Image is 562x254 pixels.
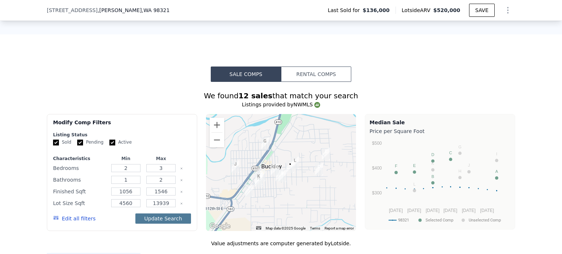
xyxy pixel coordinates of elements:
[278,170,286,182] div: 240 S B St
[431,161,434,166] text: K
[53,186,107,197] div: Finished Sqft
[239,91,273,100] strong: 12 sales
[370,119,510,126] div: Median Sale
[266,226,306,230] span: Map data ©2025 Google
[208,221,232,231] img: Google
[53,139,71,145] label: Sold
[389,208,403,213] text: [DATE]
[231,160,239,173] div: 153 S 2nd St
[53,215,95,222] button: Edit all filters
[109,139,132,145] label: Active
[257,169,265,181] div: 220 S Perkins St
[270,163,278,176] div: 187 S A St
[402,7,433,14] span: Lotside ARV
[77,139,104,145] label: Pending
[53,163,107,173] div: Bedrooms
[47,101,515,108] div: Listings provided by NWMLS
[372,166,382,171] text: $400
[135,213,191,224] button: Update Search
[431,152,434,157] text: D
[462,208,476,213] text: [DATE]
[261,137,269,150] div: 720 Park Ave
[426,218,453,223] text: Selected Comp
[468,163,470,167] text: J
[501,3,515,18] button: Show Options
[53,175,107,185] div: Bathrooms
[370,136,510,228] svg: A chart.
[398,218,409,223] text: 98321
[325,226,354,230] a: Report a map error
[53,140,59,145] input: Sold
[276,169,284,181] div: 235 S B St
[480,208,494,213] text: [DATE]
[281,67,351,82] button: Rental Comps
[110,156,142,162] div: Min
[98,7,170,14] span: , [PERSON_NAME]
[407,208,421,213] text: [DATE]
[413,163,416,168] text: E
[47,91,515,101] div: We found that match your search
[496,152,497,156] text: I
[426,208,439,213] text: [DATE]
[314,102,320,108] img: NWMLS Logo
[210,118,224,132] button: Zoom in
[458,145,462,149] text: G
[286,160,294,173] div: 153 S D St
[53,132,191,138] div: Listing Status
[109,140,115,145] input: Active
[256,226,261,230] button: Keyboard shortcuts
[363,7,390,14] span: $136,000
[77,140,83,145] input: Pending
[211,67,281,82] button: Sale Comps
[469,4,495,17] button: SAVE
[315,163,323,175] div: 175 S Spruce St
[495,169,498,174] text: A
[255,173,263,185] div: 259 S Perkins St
[208,221,232,231] a: Open this area in Google Maps (opens a new window)
[322,148,330,160] div: 202 Whitmore Way
[395,164,397,168] text: F
[372,141,382,146] text: $500
[449,151,452,155] text: C
[469,218,501,223] text: Unselected Comp
[291,157,299,169] div: 1281 Main St
[180,202,183,205] button: Clear
[53,156,107,162] div: Characteristics
[328,7,363,14] span: Last Sold for
[458,169,461,173] text: H
[210,133,224,147] button: Zoom out
[47,7,98,14] span: [STREET_ADDRESS]
[180,190,183,193] button: Clear
[47,240,515,247] div: Value adjustments are computer generated by Lotside .
[145,156,177,162] div: Max
[310,226,320,230] a: Terms (opens in new tab)
[372,190,382,196] text: $300
[413,182,416,186] text: L
[443,208,457,213] text: [DATE]
[53,119,191,132] div: Modify Comp Filters
[53,198,107,208] div: Lot Size Sqft
[245,185,253,197] div: 385 S Division St
[431,174,434,179] text: B
[180,167,183,170] button: Clear
[180,179,183,182] button: Clear
[433,7,460,13] span: $520,000
[370,126,510,136] div: Price per Square Foot
[142,7,170,13] span: , WA 98321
